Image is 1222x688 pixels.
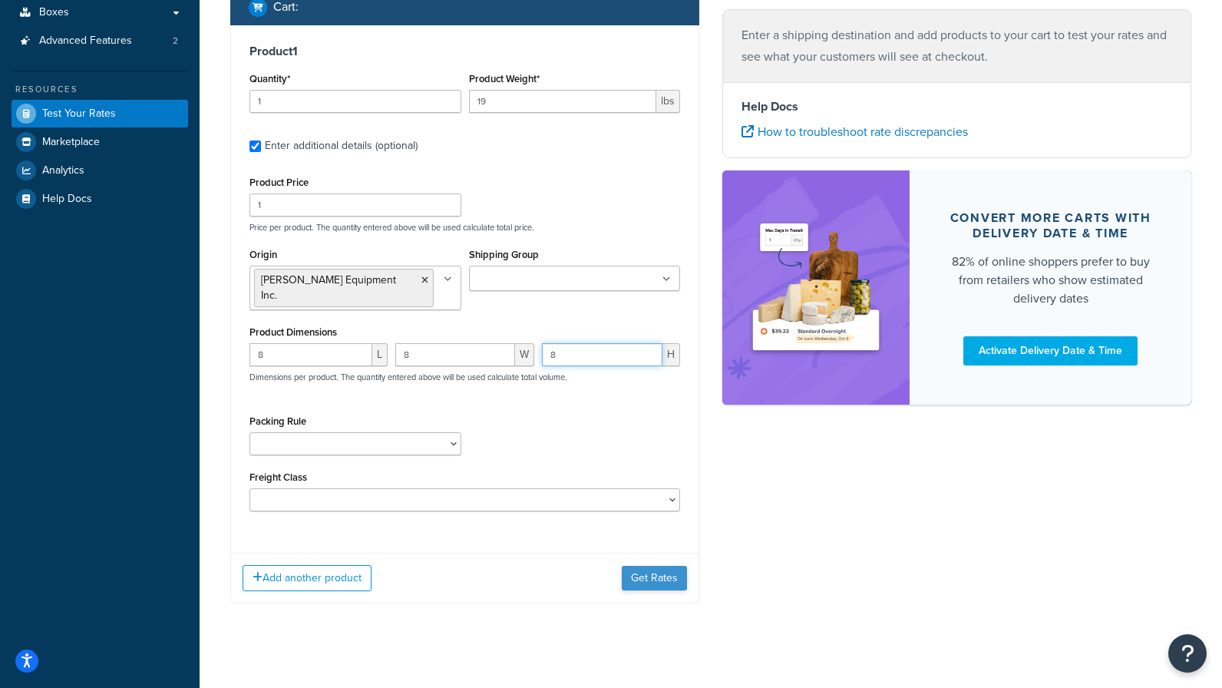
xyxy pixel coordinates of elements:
[12,27,188,55] a: Advanced Features2
[12,128,188,156] a: Marketplace
[469,73,540,84] label: Product Weight*
[249,249,277,260] label: Origin
[12,83,188,96] div: Resources
[372,343,388,366] span: L
[249,471,307,483] label: Freight Class
[246,372,567,382] p: Dimensions per product. The quantity entered above will be used calculate total volume.
[469,249,539,260] label: Shipping Group
[249,90,461,113] input: 0
[12,27,188,55] li: Advanced Features
[12,185,188,213] a: Help Docs
[963,336,1138,365] a: Activate Delivery Date & Time
[12,100,188,127] a: Test Your Rates
[469,90,657,113] input: 0.00
[1168,634,1207,673] button: Open Resource Center
[745,193,887,382] img: feature-image-ddt-36eae7f7280da8017bfb280eaccd9c446f90b1fe08728e4019434db127062ab4.png
[39,35,132,48] span: Advanced Features
[656,90,680,113] span: lbs
[946,210,1154,241] div: Convert more carts with delivery date & time
[622,566,687,590] button: Get Rates
[42,193,92,206] span: Help Docs
[515,343,534,366] span: W
[249,415,306,427] label: Packing Rule
[249,44,680,59] h3: Product 1
[249,141,261,152] input: Enter additional details (optional)
[173,35,178,48] span: 2
[741,98,1172,116] h4: Help Docs
[246,222,684,233] p: Price per product. The quantity entered above will be used calculate total price.
[12,157,188,184] a: Analytics
[946,253,1154,308] div: 82% of online shoppers prefer to buy from retailers who show estimated delivery dates
[741,25,1172,68] p: Enter a shipping destination and add products to your cart to test your rates and see what your c...
[249,73,290,84] label: Quantity*
[42,107,116,121] span: Test Your Rates
[249,326,337,338] label: Product Dimensions
[741,123,968,141] a: How to troubleshoot rate discrepancies
[42,136,100,149] span: Marketplace
[42,164,84,177] span: Analytics
[243,565,372,591] button: Add another product
[662,343,680,366] span: H
[265,135,418,157] div: Enter additional details (optional)
[249,177,309,188] label: Product Price
[261,272,396,303] span: [PERSON_NAME] Equipment Inc.
[39,6,69,19] span: Boxes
